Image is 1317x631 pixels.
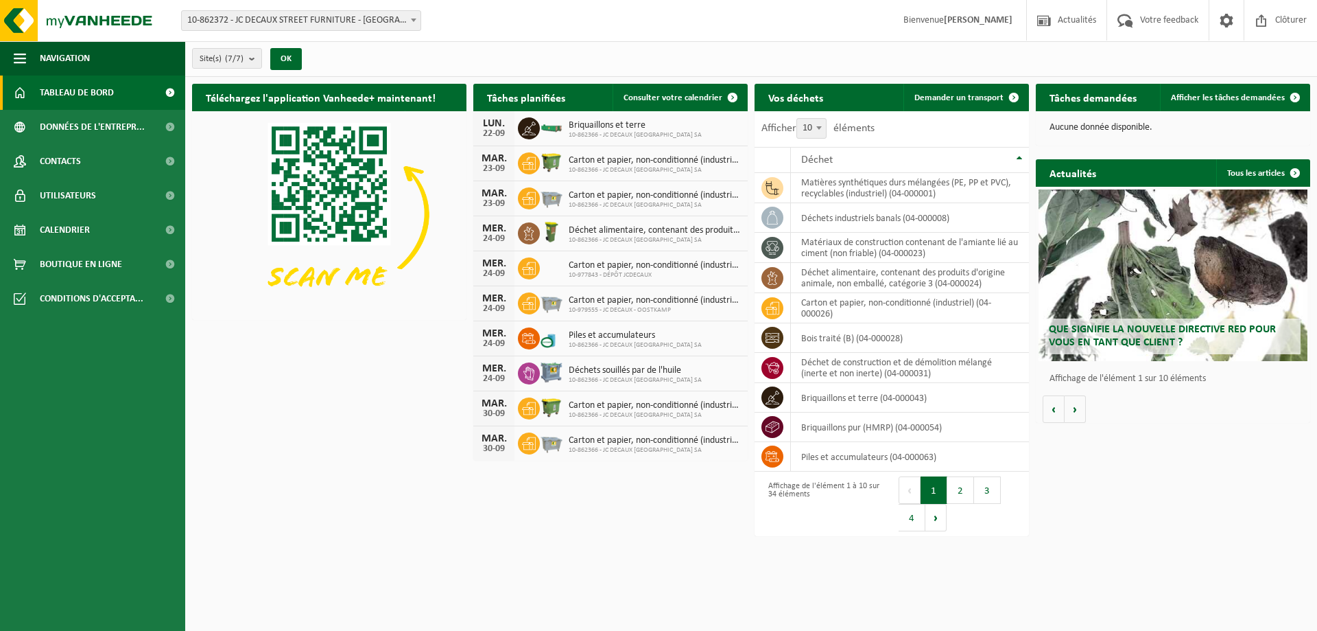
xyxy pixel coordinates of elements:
[791,353,1029,383] td: déchet de construction et de démolition mélangé (inerte et non inerte) (04-000031)
[40,76,114,110] span: Tableau de bord
[569,155,741,166] span: Carton et papier, non-conditionné (industriel)
[480,374,508,384] div: 24-09
[480,363,508,374] div: MER.
[569,376,702,385] span: 10-862366 - JC DECAUX [GEOGRAPHIC_DATA] SA
[791,263,1029,293] td: déchet alimentaire, contenant des produits d'origine animale, non emballé, catégorie 3 (04-000024)
[540,431,563,454] img: WB-2500-GAL-GY-01
[40,213,90,247] span: Calendrier
[569,365,702,376] span: Déchets souillés par de l'huile
[791,203,1029,233] td: déchets industriels banals (04-000008)
[480,199,508,209] div: 23-09
[1049,374,1303,384] p: Affichage de l'élément 1 sur 10 éléments
[200,49,244,69] span: Site(s)
[944,15,1012,25] strong: [PERSON_NAME]
[181,10,421,31] span: 10-862372 - JC DECAUX STREET FURNITURE - BRUXELLES
[791,442,1029,472] td: Piles et accumulateurs (04-000063)
[40,179,96,213] span: Utilisateurs
[480,269,508,279] div: 24-09
[225,54,244,63] count: (7/7)
[903,84,1028,111] a: Demander un transport
[1036,84,1150,111] h2: Tâches demandées
[796,118,827,139] span: 10
[761,475,885,533] div: Affichage de l'élément 1 à 10 sur 34 éléments
[791,383,1029,413] td: briquaillons et terre (04-000043)
[569,260,741,271] span: Carton et papier, non-conditionné (industriel)
[569,400,741,411] span: Carton et papier, non-conditionné (industriel)
[899,504,925,531] button: 4
[473,84,579,111] h2: Tâches planifiées
[480,409,508,419] div: 30-09
[791,323,1029,353] td: bois traité (B) (04-000028)
[480,328,508,339] div: MER.
[914,93,1004,102] span: Demander un transport
[480,223,508,234] div: MER.
[569,435,741,446] span: Carton et papier, non-conditionné (industriel)
[974,477,1001,504] button: 3
[540,185,563,209] img: WB-2500-GAL-GY-01
[791,173,1029,203] td: matières synthétiques durs mélangées (PE, PP et PVC), recyclables (industriel) (04-000001)
[540,220,563,244] img: WB-0060-HPE-GN-51
[791,413,1029,442] td: briquaillons pur (HMRP) (04-000054)
[480,118,508,129] div: LUN.
[797,119,826,138] span: 10
[569,166,741,174] span: 10-862366 - JC DECAUX [GEOGRAPHIC_DATA] SA
[569,306,741,314] span: 10-979555 - JC DECAUX - OOSTKAMP
[755,84,837,111] h2: Vos déchets
[480,164,508,174] div: 23-09
[540,360,563,384] img: PB-AP-0800-MET-02-01
[480,234,508,244] div: 24-09
[569,120,702,131] span: Briquaillons et terre
[40,247,122,282] span: Boutique en ligne
[270,48,302,70] button: OK
[791,233,1029,263] td: matériaux de construction contenant de l'amiante lié au ciment (non friable) (04-000023)
[899,477,921,504] button: Previous
[569,190,741,201] span: Carton et papier, non-conditionné (industriel)
[569,131,702,139] span: 10-862366 - JC DECAUX [GEOGRAPHIC_DATA] SA
[1160,84,1309,111] a: Afficher les tâches demandées
[569,341,702,349] span: 10-862366 - JC DECAUX [GEOGRAPHIC_DATA] SA
[182,11,420,30] span: 10-862372 - JC DECAUX STREET FURNITURE - BRUXELLES
[540,121,563,133] img: HK-XC-10-GN-00
[480,188,508,199] div: MAR.
[540,150,563,174] img: WB-1100-HPE-GN-50
[613,84,746,111] a: Consulter votre calendrier
[569,446,741,455] span: 10-862366 - JC DECAUX [GEOGRAPHIC_DATA] SA
[1216,159,1309,187] a: Tous les articles
[40,282,143,316] span: Conditions d'accepta...
[947,477,974,504] button: 2
[480,444,508,454] div: 30-09
[480,129,508,139] div: 22-09
[480,433,508,444] div: MAR.
[480,398,508,409] div: MAR.
[921,477,947,504] button: 1
[1049,324,1276,348] span: Que signifie la nouvelle directive RED pour vous en tant que client ?
[480,293,508,304] div: MER.
[40,144,81,179] span: Contacts
[569,236,741,244] span: 10-862366 - JC DECAUX [GEOGRAPHIC_DATA] SA
[569,295,741,306] span: Carton et papier, non-conditionné (industriel)
[791,293,1029,323] td: carton et papier, non-conditionné (industriel) (04-000026)
[540,325,563,349] img: LP-OT-00060-CU
[480,258,508,269] div: MER.
[40,110,145,144] span: Données de l'entrepr...
[925,504,947,531] button: Next
[480,304,508,314] div: 24-09
[569,271,741,279] span: 10-977843 - DÉPÔT JCDECAUX
[40,41,90,76] span: Navigation
[540,290,563,314] img: WB-2500-GAL-GY-01
[801,154,833,165] span: Déchet
[1049,123,1296,133] p: Aucune donnée disponible.
[480,153,508,164] div: MAR.
[569,330,702,341] span: Piles et accumulateurs
[1065,395,1086,423] button: Volgende
[480,339,508,349] div: 24-09
[569,201,741,209] span: 10-862366 - JC DECAUX [GEOGRAPHIC_DATA] SA
[192,111,466,317] img: Download de VHEPlus App
[1043,395,1065,423] button: Vorige
[1171,93,1285,102] span: Afficher les tâches demandées
[569,225,741,236] span: Déchet alimentaire, contenant des produits d'origine animale, non emballé, catég...
[624,93,722,102] span: Consulter votre calendrier
[569,411,741,420] span: 10-862366 - JC DECAUX [GEOGRAPHIC_DATA] SA
[1036,159,1110,186] h2: Actualités
[761,123,875,134] label: Afficher éléments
